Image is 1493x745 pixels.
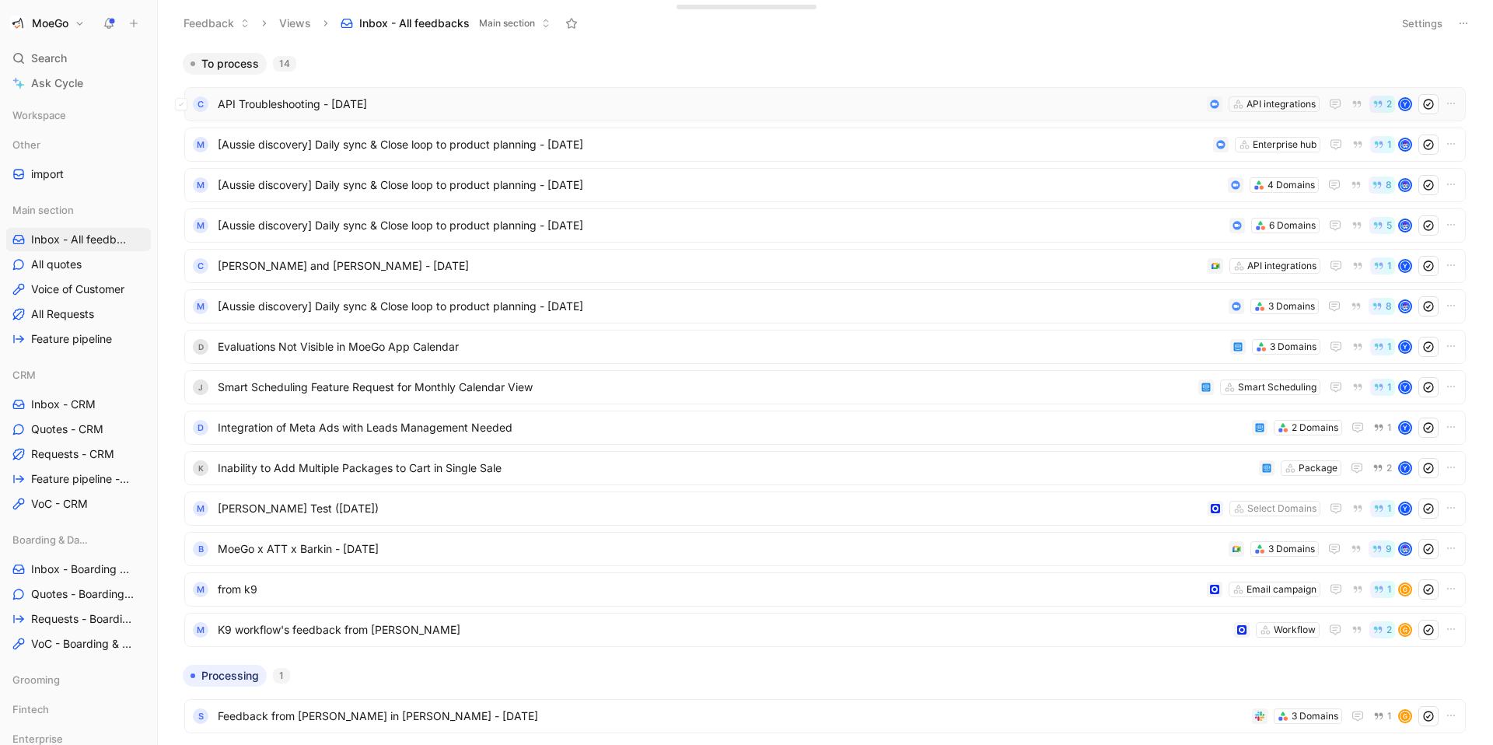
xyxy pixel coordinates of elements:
[184,411,1466,445] a: DIntegration of Meta Ads with Leads Management Needed2 Domains1Y
[218,95,1201,114] span: API Troubleshooting - [DATE]
[12,202,74,218] span: Main section
[31,561,133,577] span: Inbox - Boarding & daycare
[359,16,470,31] span: Inbox - All feedbacks
[1386,100,1392,109] span: 2
[1370,500,1395,517] button: 1
[6,133,151,156] div: Other
[6,582,151,606] a: Quotes - Boarding & daycare
[31,257,82,272] span: All quotes
[1253,137,1316,152] div: Enterprise hub
[31,282,124,297] span: Voice of Customer
[201,56,259,72] span: To process
[31,331,112,347] span: Feature pipeline
[31,421,103,437] span: Quotes - CRM
[1270,339,1316,355] div: 3 Domains
[1370,419,1395,436] button: 1
[184,87,1466,121] a: CAPI Troubleshooting - [DATE]API integrations2Y
[1400,584,1411,595] div: g
[31,586,134,602] span: Quotes - Boarding & daycare
[12,367,36,383] span: CRM
[218,297,1222,316] span: [Aussie discovery] Daily sync & Close loop to product planning - [DATE]
[6,327,151,351] a: Feature pipeline
[218,378,1192,397] span: Smart Scheduling Feature Request for Monthly Calendar View
[6,12,89,34] button: MoeGoMoeGo
[183,665,267,687] button: Processing
[1370,338,1395,355] button: 1
[218,540,1222,558] span: MoeGo x ATT x Barkin - [DATE]
[6,303,151,326] a: All Requests
[32,16,68,30] h1: MoeGo
[184,370,1466,404] a: JSmart Scheduling Feature Request for Monthly Calendar ViewSmart Scheduling1Y
[6,393,151,416] a: Inbox - CRM
[31,166,64,182] span: import
[31,446,114,462] span: Requests - CRM
[1369,621,1395,638] button: 2
[1400,544,1411,554] img: avatar
[193,708,208,724] div: S
[6,253,151,276] a: All quotes
[1269,218,1316,233] div: 6 Domains
[31,636,133,652] span: VoC - Boarding & daycare
[6,467,151,491] a: Feature pipeline - CRM
[184,289,1466,324] a: M[Aussie discovery] Daily sync & Close loop to product planning - [DATE]3 Domains8avatar
[6,418,151,441] a: Quotes - CRM
[193,541,208,557] div: B
[6,442,151,466] a: Requests - CRM
[1386,302,1392,311] span: 8
[1400,99,1411,110] div: Y
[6,558,151,581] a: Inbox - Boarding & daycare
[1238,379,1316,395] div: Smart Scheduling
[218,499,1201,518] span: [PERSON_NAME] Test ([DATE])
[1369,96,1395,113] button: 2
[1387,342,1392,352] span: 1
[1370,581,1395,598] button: 1
[177,665,1474,739] div: Processing1
[6,528,151,551] div: Boarding & Daycare
[6,163,151,186] a: import
[31,306,94,322] span: All Requests
[6,72,151,95] a: Ask Cycle
[31,49,67,68] span: Search
[218,216,1223,235] span: [Aussie discovery] Daily sync & Close loop to product planning - [DATE]
[31,496,88,512] span: VoC - CRM
[184,491,1466,526] a: M[PERSON_NAME] Test ([DATE])Select Domains1Y
[1268,299,1315,314] div: 3 Domains
[12,532,91,547] span: Boarding & Daycare
[1387,423,1392,432] span: 1
[193,420,208,435] div: D
[1387,383,1392,392] span: 1
[1386,544,1392,554] span: 9
[31,397,96,412] span: Inbox - CRM
[218,257,1201,275] span: [PERSON_NAME] and [PERSON_NAME] - [DATE]
[1400,180,1411,191] img: avatar
[334,12,558,35] button: Inbox - All feedbacksMain section
[12,137,40,152] span: Other
[479,16,535,31] span: Main section
[1247,258,1316,274] div: API integrations
[201,668,259,684] span: Processing
[1292,708,1338,724] div: 3 Domains
[218,418,1246,437] span: Integration of Meta Ads with Leads Management Needed
[1267,177,1315,193] div: 4 Domains
[1370,708,1395,725] button: 1
[6,668,151,696] div: Grooming
[1387,140,1392,149] span: 1
[1400,261,1411,271] div: Y
[6,363,151,386] div: CRM
[1386,221,1392,230] span: 5
[184,128,1466,162] a: M[Aussie discovery] Daily sync & Close loop to product planning - [DATE]Enterprise hub1avatar
[218,459,1253,477] span: Inability to Add Multiple Packages to Cart in Single Sale
[1400,422,1411,433] div: Y
[1387,712,1392,721] span: 1
[273,56,296,72] div: 14
[218,580,1201,599] span: from k9
[1369,177,1395,194] button: 8
[1369,460,1395,477] button: 2
[1369,217,1395,234] button: 5
[193,96,208,112] div: C
[193,460,208,476] div: K
[1400,220,1411,231] img: avatar
[1370,136,1395,153] button: 1
[1274,622,1316,638] div: Workflow
[1370,257,1395,275] button: 1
